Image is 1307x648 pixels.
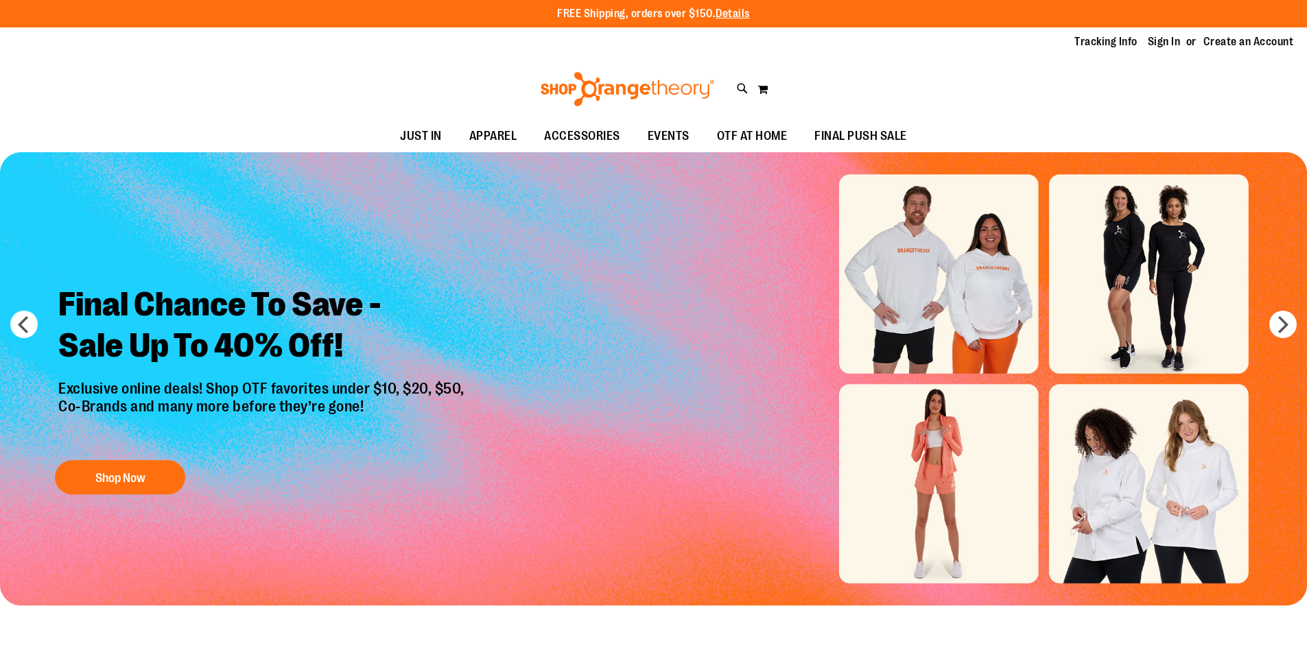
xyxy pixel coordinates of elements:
a: Sign In [1148,34,1181,49]
button: next [1269,311,1297,338]
span: ACCESSORIES [544,121,620,152]
a: FINAL PUSH SALE [801,121,921,152]
img: Shop Orangetheory [539,72,716,106]
a: Create an Account [1203,34,1294,49]
button: prev [10,311,38,338]
a: JUST IN [386,121,456,152]
a: ACCESSORIES [530,121,634,152]
span: JUST IN [400,121,442,152]
p: FREE Shipping, orders over $150. [557,6,750,22]
a: OTF AT HOME [703,121,801,152]
h2: Final Chance To Save - Sale Up To 40% Off! [48,274,478,380]
span: APPAREL [469,121,517,152]
a: Tracking Info [1074,34,1138,49]
button: Shop Now [55,460,185,494]
span: EVENTS [648,121,690,152]
a: Final Chance To Save -Sale Up To 40% Off! Exclusive online deals! Shop OTF favorites under $10, $... [48,274,478,502]
span: OTF AT HOME [717,121,788,152]
p: Exclusive online deals! Shop OTF favorites under $10, $20, $50, Co-Brands and many more before th... [48,380,478,447]
span: FINAL PUSH SALE [814,121,907,152]
a: EVENTS [634,121,703,152]
a: APPAREL [456,121,531,152]
a: Details [716,8,750,20]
